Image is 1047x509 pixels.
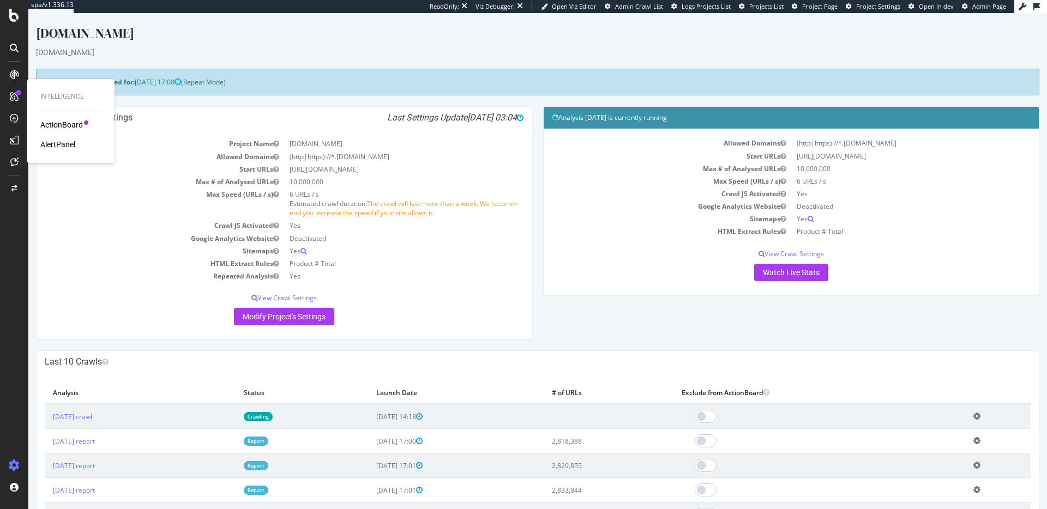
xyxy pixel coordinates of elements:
[256,232,495,244] td: Yes
[682,2,731,10] span: Logs Projects List
[16,150,256,162] td: Start URLs
[962,2,1006,11] a: Admin Page
[615,2,663,10] span: Admin Crawl List
[763,187,1002,199] td: Deactivated
[206,295,306,312] a: Modify Project's Settings
[523,99,1002,110] h4: Analysis [DATE] is currently running
[792,2,838,11] a: Project Page
[348,399,394,408] span: [DATE] 14:18
[523,124,763,136] td: Allowed Domains
[552,2,597,10] span: Open Viz Editor
[856,2,900,10] span: Project Settings
[25,423,67,433] a: [DATE] report
[16,244,256,257] td: HTML Extract Rules
[40,92,101,101] div: Intelligence
[256,137,495,150] td: (http|https)://*.[DOMAIN_NAME]
[207,368,340,391] th: Status
[605,2,663,11] a: Admin Crawl List
[40,119,83,130] a: ActionBoard
[16,162,256,175] td: Max # of Analysed URLs
[25,399,64,408] a: [DATE] crawl
[763,212,1002,225] td: Product # Total
[430,2,459,11] div: ReadOnly:
[8,34,1011,45] div: [DOMAIN_NAME]
[256,150,495,162] td: [URL][DOMAIN_NAME]
[215,448,240,457] a: Report
[515,416,645,440] td: 2,818,388
[523,236,1002,245] p: View Crawl Settings
[215,399,244,408] a: Crawling
[645,368,937,391] th: Exclude from ActionBoard
[919,2,954,10] span: Open in dev
[439,99,495,110] span: [DATE] 03:04
[16,219,256,232] td: Google Analytics Website
[846,2,900,11] a: Project Settings
[523,199,763,212] td: Sitemaps
[16,124,256,137] td: Project Name
[523,174,763,187] td: Crawl JS Activated
[256,162,495,175] td: 10,000,000
[40,139,75,150] a: AlertPanel
[972,2,1006,10] span: Admin Page
[256,175,495,206] td: 6 URLs / s Estimated crawl duration:
[8,11,1011,34] div: [DOMAIN_NAME]
[256,124,495,137] td: [DOMAIN_NAME]
[908,2,954,11] a: Open in dev
[16,64,106,74] strong: Next Launch Scheduled for:
[359,99,495,110] i: Last Settings Update
[515,465,645,489] td: 2,833,844
[16,137,256,150] td: Allowed Domains
[523,212,763,225] td: HTML Extract Rules
[256,244,495,257] td: Product # Total
[476,2,515,11] div: Viz Debugger:
[523,162,763,174] td: Max Speed (URLs / s)
[739,2,784,11] a: Projects List
[802,2,838,10] span: Project Page
[16,175,256,206] td: Max Speed (URLs / s)
[348,423,394,433] span: [DATE] 17:00
[541,2,597,11] a: Open Viz Editor
[523,137,763,149] td: Start URLs
[16,280,495,289] p: View Crawl Settings
[515,440,645,465] td: 2,829,855
[215,423,240,433] a: Report
[8,56,1011,82] div: (Repeat Mode)
[515,368,645,391] th: # of URLs
[16,206,256,219] td: Crawl JS Activated
[523,149,763,162] td: Max # of Analysed URLs
[256,206,495,219] td: Yes
[25,472,67,482] a: [DATE] report
[763,124,1002,136] td: (http|https)://*.[DOMAIN_NAME]
[763,174,1002,187] td: Yes
[261,186,489,204] span: The crawl will last more than a week. We recommend you increase the speed if your site allows it.
[16,343,1002,354] h4: Last 10 Crawls
[256,257,495,269] td: Yes
[749,2,784,10] span: Projects List
[215,472,240,482] a: Report
[763,199,1002,212] td: Yes
[106,64,153,74] span: [DATE] 17:00
[763,137,1002,149] td: [URL][DOMAIN_NAME]
[671,2,731,11] a: Logs Projects List
[340,368,515,391] th: Launch Date
[348,448,394,457] span: [DATE] 17:01
[16,257,256,269] td: Repeated Analysis
[16,232,256,244] td: Sitemaps
[25,448,67,457] a: [DATE] report
[16,99,495,110] h4: Project Global Settings
[763,162,1002,174] td: 6 URLs / s
[348,472,394,482] span: [DATE] 17:01
[763,149,1002,162] td: 10,000,000
[726,251,800,268] a: Watch Live Stats
[523,187,763,199] td: Google Analytics Website
[256,219,495,232] td: Deactivated
[16,368,207,391] th: Analysis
